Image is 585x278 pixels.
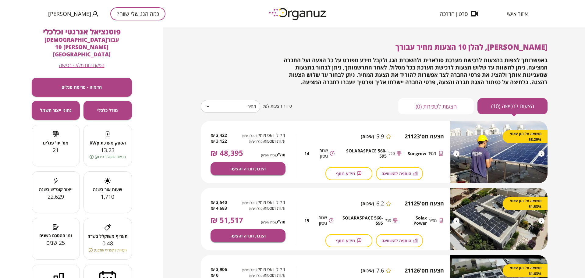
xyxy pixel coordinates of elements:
span: 21 [53,146,59,154]
button: הוספה להשוואה [376,167,423,180]
span: פנל [388,151,395,156]
img: logo [264,5,331,22]
button: הצעות לרכישה (10) [477,98,548,114]
span: 4,683 ₪ [211,205,227,211]
span: (כולל מע"מ) [261,153,276,157]
span: (כולל מע"מ) [242,134,257,138]
button: [PERSON_NAME] [48,10,98,18]
span: (כולל מע"מ) [242,268,257,272]
span: 0.48 [102,240,113,247]
span: הצעה מס' 21123 [405,133,444,140]
button: איזור אישי [498,11,537,17]
span: 7.6 [376,267,384,274]
div: מחיר [201,98,260,115]
img: image [450,188,548,250]
span: 1,710 [101,193,114,200]
span: הצעה מס' 21125 [405,200,444,207]
span: סה"כ [261,219,285,224]
span: ממיר [429,218,437,223]
span: סידור הצעות לפי: [263,103,292,109]
span: נתוני ייצור חשמל [40,108,72,113]
span: (כולל מע"מ) [249,273,264,278]
span: פנל [385,218,391,223]
span: 48,395 ₪ [211,149,243,157]
button: מידע נוסף [325,234,372,247]
span: 5.9 [376,133,384,140]
span: מידע נוסף [336,171,355,176]
button: הדמיה - פריסת פנלים [32,78,132,97]
button: נתוני ייצור חשמל [32,101,80,120]
span: (כולל מע"מ) [242,201,257,205]
span: (איכות) [361,134,374,139]
span: 22,629 [48,193,64,200]
button: הפקת דוח מלא - רכישה [59,62,105,68]
span: תשואה על הון עצמי 51.53% [509,198,541,209]
span: Sungrow [408,151,426,156]
span: [PERSON_NAME] [48,11,91,17]
span: עלות תוספות [237,205,285,211]
img: image [450,121,548,183]
span: סה"כ [261,152,285,157]
span: מס' יח' פנלים [32,140,80,145]
span: שנות ניסיון [311,148,328,159]
span: 3,540 ₪ [211,200,227,205]
button: מידע נוסף [325,167,372,180]
span: תשואה על הון עצמי 61.63% [509,265,541,276]
button: הוספה להשוואה [376,234,423,247]
span: (זכאות לתעריף אורבני) [94,247,127,253]
span: הצגת חברה והצעה [230,166,266,171]
span: (כולל מע"מ) [249,139,264,144]
button: הצעות לשכירות (0) [398,98,474,114]
span: (זכאות למסלול הירוק) [95,154,126,160]
button: הצגת חברה והצעה [211,229,285,242]
button: סרטון הדרכה [431,11,487,17]
span: 14 [304,151,309,156]
span: 3,122 ₪ [211,138,227,144]
span: שנות ניסיון [311,215,327,226]
button: הצגת חברה והצעה [211,162,285,175]
span: 13.23 [101,146,115,154]
span: (איכות) [361,201,374,206]
span: מידע נוסף [336,238,355,243]
span: עלות תוספות [237,138,285,144]
span: 1 קילו וואט מותקן [237,133,285,138]
span: (כולל מע"מ) [249,206,264,211]
span: הוספה להשוואה [381,238,411,243]
span: 1 קילו וואט מותקן [237,267,285,273]
span: שעות אור בשנה [84,187,132,192]
span: [PERSON_NAME], להלן 10 הצעות מחיר עבורך [395,42,548,52]
span: 3,422 ₪ [211,133,227,138]
span: (כולל מע"מ) [261,220,276,224]
span: זמן ההסכם בשנים [32,233,80,238]
span: SOLARASPACE 560-595 [340,215,383,226]
span: ממיר [428,151,436,156]
span: הוספה להשוואה [381,171,411,176]
span: הדמיה - פריסת פנלים [62,84,102,90]
span: ייצור קוט"ש בשנה [32,187,80,192]
span: 6.2 [376,200,384,207]
span: הספק מערכת KWp [84,140,132,145]
span: (איכות) [361,268,374,273]
span: תעריף משוקלל בש"ח [84,233,132,239]
span: מודל כלכלי [97,108,118,113]
span: עבור [DEMOGRAPHIC_DATA] [PERSON_NAME] 10 [GEOGRAPHIC_DATA] [44,36,119,58]
span: איזור אישי [507,11,528,17]
button: כמה הגג שלי שווה? [110,7,165,20]
span: הצגת חברה והצעה [230,233,266,238]
span: Solax Power [404,215,427,226]
span: באפשרותך לצפות בהצעות לרכישת מערכת סולארית ולהשכרת הגג ולקבל מידע מפורט על כל הצעה ועל החברה המצי... [284,56,548,86]
span: 3,906 ₪ [211,267,227,273]
button: מודל כלכלי [83,101,132,120]
span: סרטון הדרכה [440,11,468,17]
span: פוטנציאל אנרגטי וכלכלי [43,27,121,37]
span: 51,517 ₪ [211,216,243,224]
span: SOLARASPACE 560-595 [341,148,387,159]
span: 1 קילו וואט מותקן [237,200,285,205]
span: 15 [304,218,309,223]
span: תשואה על הון עצמי 58.29% [509,131,541,142]
span: הצעה מס' 21126 [405,267,444,274]
span: 25 שנים [46,239,65,246]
